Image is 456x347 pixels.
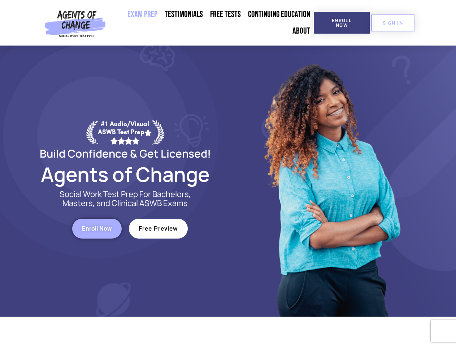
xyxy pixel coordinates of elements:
span: SIGN IN [383,21,403,25]
a: Free Preview [129,219,188,239]
p: Social Work Test Prep For Bachelors, Masters, and Clinical ASWB Exams [51,190,199,208]
a: Continuing Education [244,6,314,23]
img: Website Image 1 (1) [259,46,403,317]
h2: Build Confidence & Get Licensed! [22,148,228,159]
a: About [289,23,314,39]
nav: Menu [109,6,314,39]
span: Enroll Now [325,18,358,27]
a: Enroll Now [314,12,370,34]
a: SIGN IN [371,14,414,31]
a: Free Tests [207,6,244,23]
span: Free Preview [139,226,178,232]
a: Exam Prep [124,6,161,23]
h2: Agents of Change [22,166,228,183]
a: Enroll Now [72,219,122,239]
a: Testimonials [161,6,207,23]
span: Enroll Now [82,226,112,232]
div: #1 Audio/Visual ASWB Test Prep [98,120,152,144]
